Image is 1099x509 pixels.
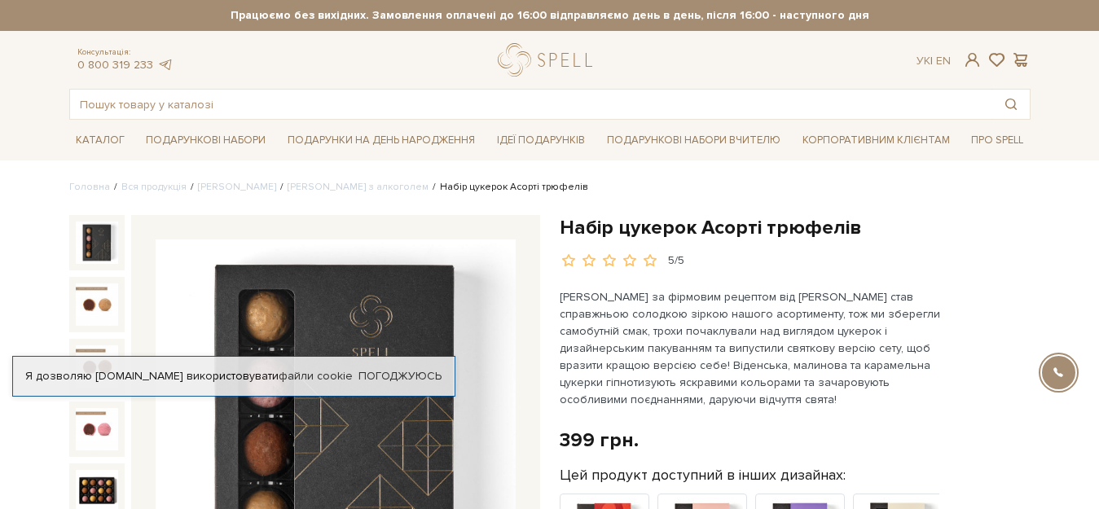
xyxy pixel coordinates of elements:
a: [PERSON_NAME] з алкоголем [288,181,429,193]
a: Про Spell [965,128,1030,153]
div: 399 грн. [560,428,639,453]
a: Вся продукція [121,181,187,193]
a: Корпоративним клієнтам [796,128,956,153]
input: Пошук товару у каталозі [70,90,992,119]
span: | [930,54,933,68]
img: Набір цукерок Асорті трюфелів [76,283,118,326]
img: Набір цукерок Асорті трюфелів [76,345,118,388]
a: Подарунки на День народження [281,128,481,153]
a: Подарункові набори Вчителю [600,126,787,154]
strong: Працюємо без вихідних. Замовлення оплачені до 16:00 відправляємо день в день, після 16:00 - насту... [69,8,1031,23]
div: 5/5 [668,253,684,269]
a: Ідеї подарунків [490,128,591,153]
a: En [936,54,951,68]
a: [PERSON_NAME] [198,181,276,193]
div: Я дозволяю [DOMAIN_NAME] використовувати [13,369,455,384]
a: telegram [157,58,174,72]
div: Ук [917,54,951,68]
img: Набір цукерок Асорті трюфелів [76,408,118,450]
button: Пошук товару у каталозі [992,90,1030,119]
a: Каталог [69,128,131,153]
img: Набір цукерок Асорті трюфелів [76,222,118,264]
a: Подарункові набори [139,128,272,153]
a: Головна [69,181,110,193]
p: [PERSON_NAME] за фірмовим рецептом від [PERSON_NAME] став справжньою солодкою зіркою нашого асорт... [560,288,942,408]
a: 0 800 319 233 [77,58,153,72]
a: Погоджуюсь [358,369,442,384]
span: Консультація: [77,47,174,58]
h1: Набір цукерок Асорті трюфелів [560,215,1031,240]
li: Набір цукерок Асорті трюфелів [429,180,588,195]
label: Цей продукт доступний в інших дизайнах: [560,466,846,485]
a: logo [498,43,600,77]
a: файли cookie [279,369,353,383]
